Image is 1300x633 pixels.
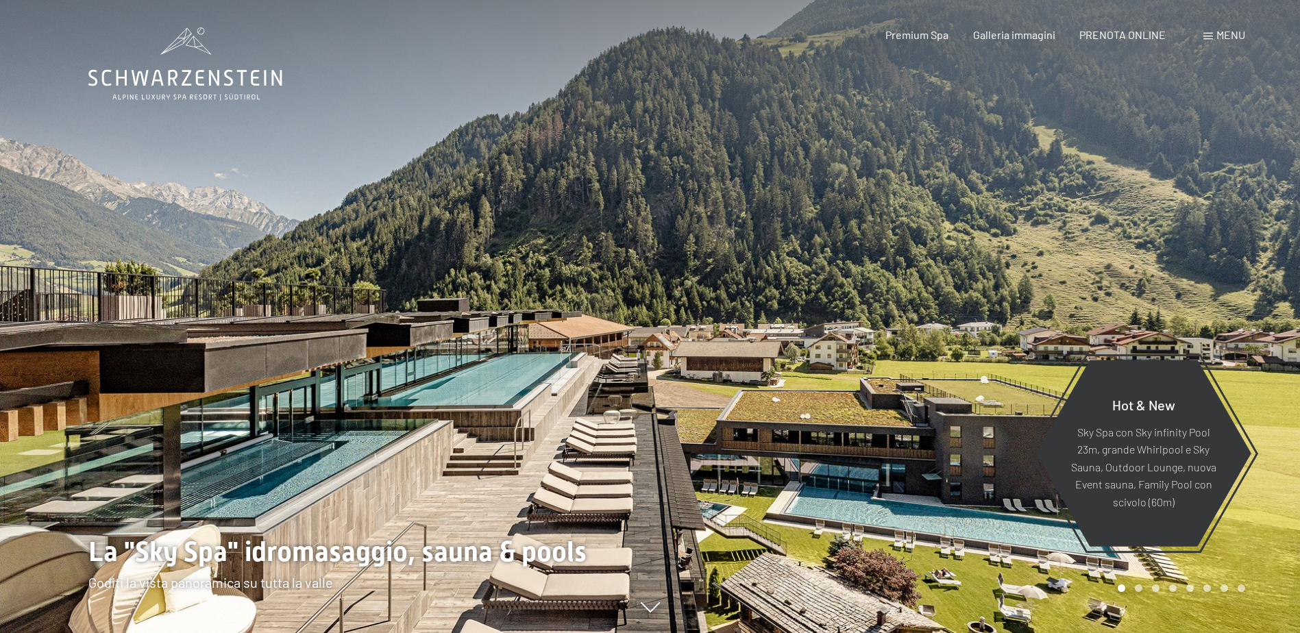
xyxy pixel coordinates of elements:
div: Carousel Page 6 [1203,584,1211,592]
a: Galleria immagini [973,28,1055,41]
a: PRENOTA ONLINE [1079,28,1166,41]
div: Carousel Page 4 [1169,584,1177,592]
div: Carousel Page 5 [1186,584,1194,592]
p: Sky Spa con Sky infinity Pool 23m, grande Whirlpool e Sky Sauna, Outdoor Lounge, nuova Event saun... [1069,423,1218,510]
a: Premium Spa [885,28,948,41]
a: Hot & New Sky Spa con Sky infinity Pool 23m, grande Whirlpool e Sky Sauna, Outdoor Lounge, nuova ... [1035,359,1252,547]
div: Carousel Page 8 [1238,584,1245,592]
div: Carousel Pagination [1113,584,1245,592]
div: Carousel Page 3 [1152,584,1160,592]
span: Menu [1216,28,1245,41]
div: Carousel Page 2 [1135,584,1142,592]
span: Hot & New [1112,396,1175,412]
div: Carousel Page 1 (Current Slide) [1118,584,1125,592]
div: Carousel Page 7 [1221,584,1228,592]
